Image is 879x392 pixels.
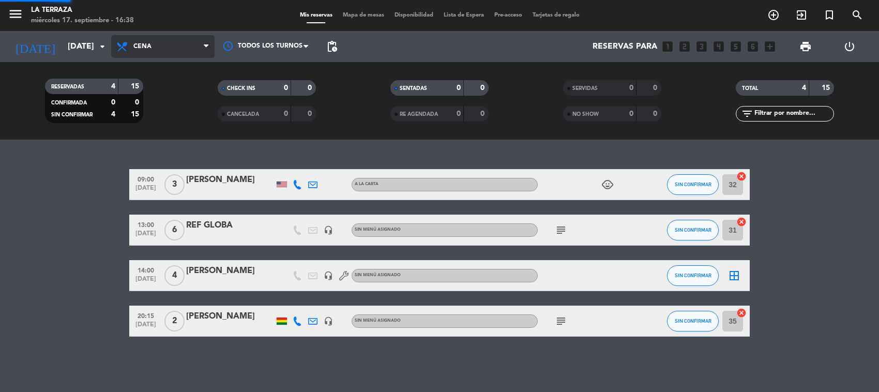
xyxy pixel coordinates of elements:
[746,40,760,53] i: looks_6
[667,311,719,331] button: SIN CONFIRMAR
[799,40,812,53] span: print
[31,5,134,16] div: La Terraza
[227,112,259,117] span: CANCELADA
[164,220,185,240] span: 6
[8,6,23,25] button: menu
[8,6,23,22] i: menu
[678,40,691,53] i: looks_two
[308,84,314,92] strong: 0
[457,110,461,117] strong: 0
[284,84,288,92] strong: 0
[438,12,489,18] span: Lista de Espera
[653,110,659,117] strong: 0
[527,12,585,18] span: Tarjetas de regalo
[675,182,711,187] span: SIN CONFIRMAR
[653,84,659,92] strong: 0
[324,271,333,280] i: headset_mic
[675,318,711,324] span: SIN CONFIRMAR
[667,220,719,240] button: SIN CONFIRMAR
[133,264,159,276] span: 14:00
[308,110,314,117] strong: 0
[96,40,109,53] i: arrow_drop_down
[400,112,438,117] span: RE AGENDADA
[186,310,274,323] div: [PERSON_NAME]
[51,112,93,117] span: SIN CONFIRMAR
[8,35,63,58] i: [DATE]
[827,31,871,62] div: LOG OUT
[480,110,487,117] strong: 0
[389,12,438,18] span: Disponibilidad
[51,84,84,89] span: RESERVADAS
[131,83,141,90] strong: 15
[324,316,333,326] i: headset_mic
[667,265,719,286] button: SIN CONFIRMAR
[324,225,333,235] i: headset_mic
[843,40,856,53] i: power_settings_new
[133,173,159,185] span: 09:00
[661,40,674,53] i: looks_one
[675,227,711,233] span: SIN CONFIRMAR
[675,273,711,278] span: SIN CONFIRMAR
[480,84,487,92] strong: 0
[736,217,747,227] i: cancel
[736,171,747,182] i: cancel
[186,173,274,187] div: [PERSON_NAME]
[133,230,159,242] span: [DATE]
[728,269,740,282] i: border_all
[355,182,378,186] span: A la carta
[355,319,401,323] span: Sin menú asignado
[164,265,185,286] span: 4
[555,315,567,327] i: subject
[133,185,159,197] span: [DATE]
[164,174,185,195] span: 3
[802,84,806,92] strong: 4
[186,264,274,278] div: [PERSON_NAME]
[284,110,288,117] strong: 0
[629,84,633,92] strong: 0
[355,273,401,277] span: Sin menú asignado
[763,40,777,53] i: add_box
[767,9,780,21] i: add_circle_outline
[186,219,274,232] div: REF GLOBA
[457,84,461,92] strong: 0
[111,99,115,106] strong: 0
[851,9,863,21] i: search
[338,12,389,18] span: Mapa de mesas
[742,86,758,91] span: TOTAL
[667,174,719,195] button: SIN CONFIRMAR
[695,40,708,53] i: looks_3
[133,309,159,321] span: 20:15
[795,9,808,21] i: exit_to_app
[555,224,567,236] i: subject
[712,40,725,53] i: looks_4
[355,228,401,232] span: Sin menú asignado
[753,108,833,119] input: Filtrar por nombre...
[31,16,134,26] div: miércoles 17. septiembre - 16:38
[629,110,633,117] strong: 0
[133,43,151,50] span: Cena
[131,111,141,118] strong: 15
[741,108,753,120] i: filter_list
[601,178,614,191] i: child_care
[822,84,832,92] strong: 15
[593,42,657,52] span: Reservas para
[227,86,255,91] span: CHECK INS
[164,311,185,331] span: 2
[572,112,599,117] span: NO SHOW
[326,40,338,53] span: pending_actions
[133,276,159,288] span: [DATE]
[51,100,87,105] span: CONFIRMADA
[295,12,338,18] span: Mis reservas
[111,83,115,90] strong: 4
[400,86,427,91] span: SENTADAS
[729,40,742,53] i: looks_5
[572,86,598,91] span: SERVIDAS
[489,12,527,18] span: Pre-acceso
[135,99,141,106] strong: 0
[133,321,159,333] span: [DATE]
[111,111,115,118] strong: 4
[736,308,747,318] i: cancel
[133,218,159,230] span: 13:00
[823,9,836,21] i: turned_in_not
